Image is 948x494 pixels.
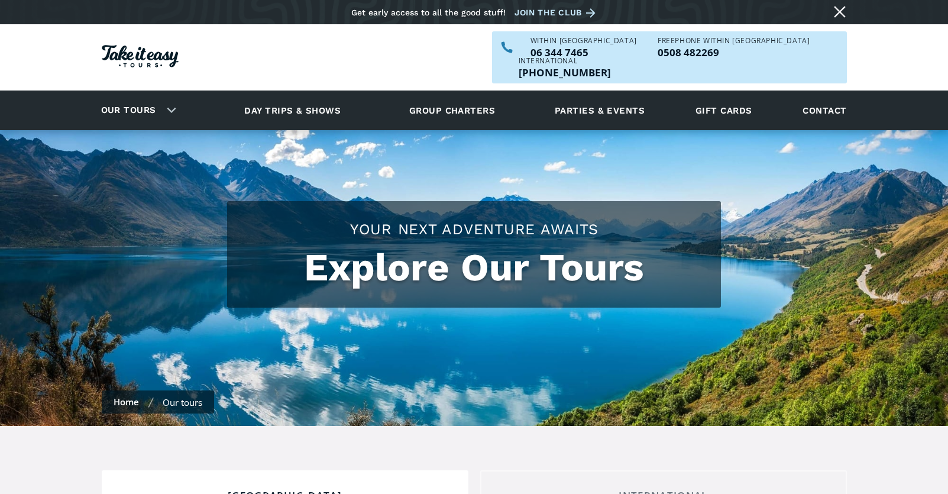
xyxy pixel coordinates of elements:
[797,94,852,127] a: Contact
[549,94,651,127] a: Parties & events
[515,5,600,20] a: Join the club
[102,39,179,76] a: Homepage
[519,57,611,64] div: International
[530,37,637,44] div: WITHIN [GEOGRAPHIC_DATA]
[394,94,510,127] a: Group charters
[102,390,214,414] nav: breadcrumbs
[114,396,139,408] a: Home
[530,47,637,57] a: Call us within NZ on 063447465
[92,96,165,124] a: Our tours
[163,396,202,408] div: Our tours
[102,45,179,67] img: Take it easy Tours logo
[658,37,810,44] div: Freephone WITHIN [GEOGRAPHIC_DATA]
[239,219,709,240] h2: Your Next Adventure Awaits
[830,2,849,21] a: Close message
[519,67,611,78] a: Call us outside of NZ on +6463447465
[530,47,637,57] p: 06 344 7465
[658,47,810,57] a: Call us freephone within NZ on 0508482269
[690,94,758,127] a: Gift cards
[519,67,611,78] p: [PHONE_NUMBER]
[351,8,506,17] div: Get early access to all the good stuff!
[239,246,709,290] h1: Explore Our Tours
[229,94,355,127] a: Day trips & shows
[658,47,810,57] p: 0508 482269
